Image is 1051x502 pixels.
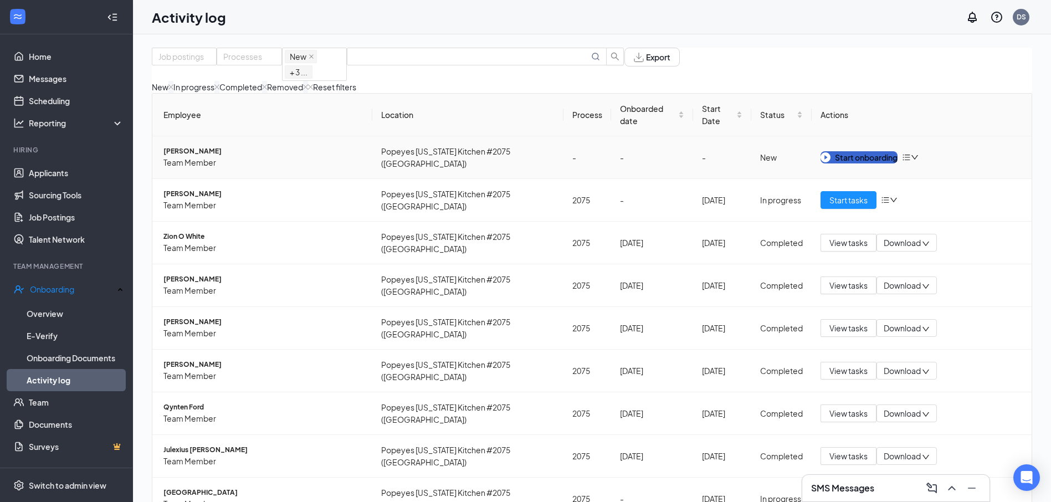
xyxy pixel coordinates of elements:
span: Download [884,408,921,419]
span: Start Date [702,103,734,127]
td: Popeyes [US_STATE] Kitchen #2075 ([GEOGRAPHIC_DATA]) [372,179,564,222]
a: Overview [27,303,124,325]
svg: Settings [13,480,24,491]
div: DS [1017,12,1026,22]
span: View tasks [829,407,868,419]
td: 2075 [563,264,611,307]
button: search [606,48,624,65]
div: Completed [760,237,803,249]
button: View tasks [821,404,876,422]
span: [PERSON_NAME] [163,317,363,327]
a: Scheduling [29,90,124,112]
a: Messages [29,68,124,90]
td: Popeyes [US_STATE] Kitchen #2075 ([GEOGRAPHIC_DATA]) [372,392,564,435]
span: Team Member [163,284,363,296]
span: [PERSON_NAME] [163,189,363,199]
svg: Collapse [107,12,118,23]
button: Start tasks [821,191,876,209]
span: down [890,196,898,204]
span: Team Member [163,156,363,168]
div: Reporting [29,117,124,129]
div: Onboarding [30,284,114,295]
div: In progress [173,81,214,93]
span: Download [884,280,921,291]
div: Open Intercom Messenger [1013,464,1040,491]
th: Employee [152,94,372,136]
button: View tasks [821,319,876,337]
span: close [309,54,314,59]
button: ComposeMessage [923,479,941,497]
svg: ChevronUp [945,481,958,495]
button: View tasks [821,234,876,252]
span: down [922,453,930,461]
span: Team Member [163,412,363,424]
button: View tasks [821,447,876,465]
svg: Analysis [13,117,24,129]
svg: UserCheck [13,284,24,295]
div: [DATE] [620,450,684,462]
td: 2075 [563,350,611,392]
span: Status [760,109,794,121]
td: Popeyes [US_STATE] Kitchen #2075 ([GEOGRAPHIC_DATA]) [372,264,564,307]
span: Julexius [PERSON_NAME] [163,445,363,455]
a: Team [29,391,124,413]
button: View tasks [821,362,876,380]
h3: SMS Messages [811,482,874,494]
td: - [563,136,611,179]
a: E-Verify [27,325,124,347]
div: [DATE] [620,365,684,377]
span: Export [646,53,670,61]
svg: Minimize [965,481,978,495]
span: Download [884,450,921,462]
div: New [760,151,803,163]
span: Team Member [163,455,363,467]
span: Download [884,365,921,377]
span: Team Member [163,370,363,382]
span: Start tasks [829,194,868,206]
svg: WorkstreamLogo [12,11,23,22]
span: + 3 ... [285,65,312,79]
td: Popeyes [US_STATE] Kitchen #2075 ([GEOGRAPHIC_DATA]) [372,307,564,350]
div: - [620,151,684,163]
div: [DATE] [702,365,742,377]
button: Minimize [963,479,981,497]
div: Completed [219,81,262,93]
div: Hiring [13,145,121,155]
a: Home [29,45,124,68]
span: [PERSON_NAME] [163,360,363,370]
button: View tasks [821,276,876,294]
span: View tasks [829,322,868,334]
a: Job Postings [29,206,124,228]
span: down [922,240,930,248]
span: down [911,153,919,161]
div: [DATE] [702,450,742,462]
span: bars [902,153,911,162]
div: [DATE] [620,407,684,419]
div: [DATE] [620,322,684,334]
span: Team Member [163,242,363,254]
div: Switch to admin view [29,480,106,491]
span: Team Member [163,327,363,339]
td: 2075 [563,307,611,350]
div: Completed [760,365,803,377]
span: bars [881,196,890,204]
td: 2075 [563,435,611,478]
span: View tasks [829,365,868,377]
span: New [290,50,306,63]
button: Start onboarding [821,151,898,163]
td: - [693,136,751,179]
svg: ComposeMessage [925,481,939,495]
h1: Activity log [152,8,226,27]
div: Removed [267,81,303,93]
span: down [922,411,930,418]
a: Onboarding Documents [27,347,124,369]
div: [DATE] [620,237,684,249]
span: Download [884,237,921,249]
th: Actions [812,94,1032,136]
div: In progress [760,194,803,206]
div: Team Management [13,262,121,271]
svg: QuestionInfo [990,11,1003,24]
th: Onboarded date [611,94,693,136]
span: [PERSON_NAME] [163,274,363,285]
